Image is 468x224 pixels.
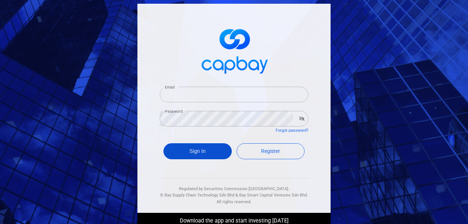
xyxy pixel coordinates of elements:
span: Register [261,148,280,154]
span: © Bay Supply Chain Technology Sdn Bhd [160,193,234,198]
img: logo [197,22,271,78]
div: Regulated by Securities Commission [GEOGRAPHIC_DATA]. & All rights reserved. [160,178,308,205]
label: Password [165,109,183,114]
span: Bay Smart Capital Ventures Sdn Bhd. [239,193,308,198]
a: Forgot password? [276,128,308,133]
button: Sign In [163,143,232,159]
label: Email [165,84,175,90]
a: Register [237,143,305,159]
